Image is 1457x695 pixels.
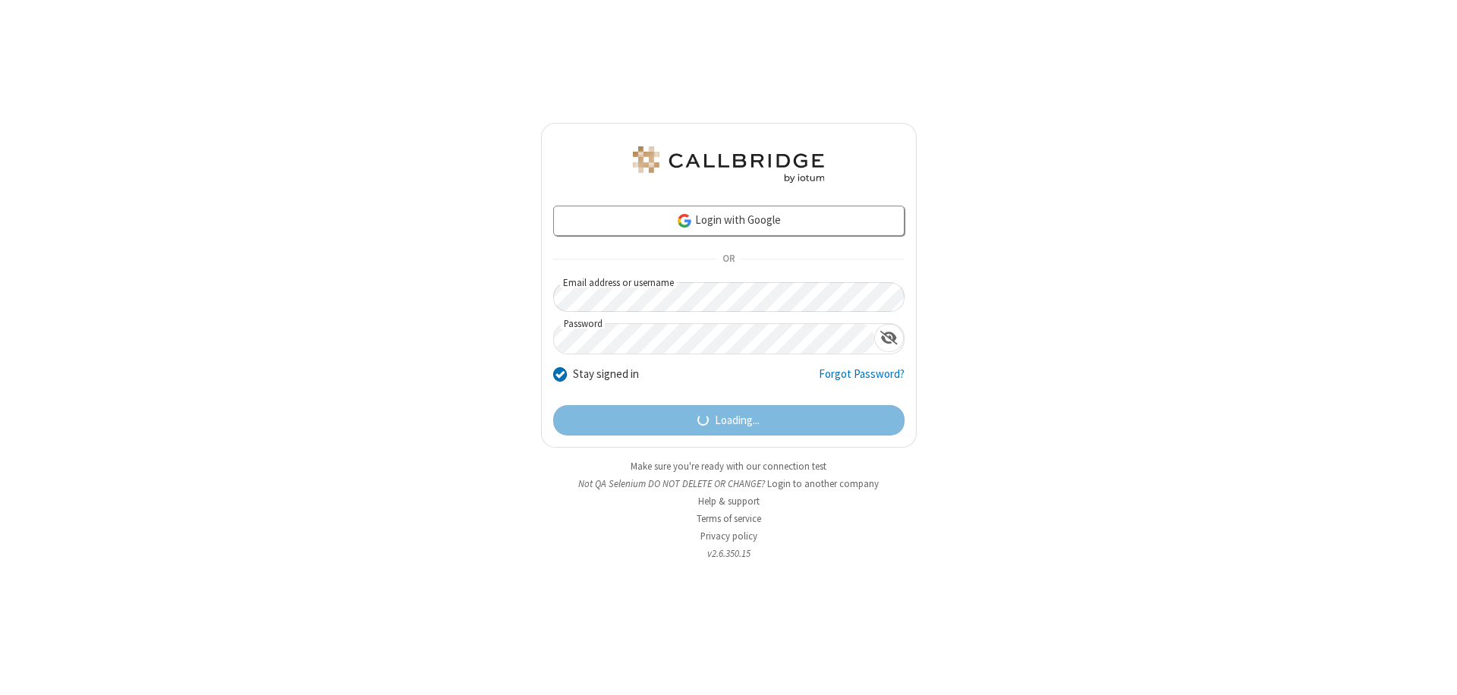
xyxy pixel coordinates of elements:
a: Login with Google [553,206,905,236]
span: OR [716,249,741,270]
button: Login to another company [767,476,879,491]
img: google-icon.png [676,212,693,229]
a: Terms of service [697,512,761,525]
li: Not QA Selenium DO NOT DELETE OR CHANGE? [541,476,917,491]
button: Loading... [553,405,905,436]
li: v2.6.350.15 [541,546,917,561]
label: Stay signed in [573,366,639,383]
div: Show password [874,324,904,352]
span: Loading... [715,412,760,429]
a: Privacy policy [700,530,757,542]
img: QA Selenium DO NOT DELETE OR CHANGE [630,146,827,183]
a: Make sure you're ready with our connection test [631,460,826,473]
a: Help & support [698,495,760,508]
input: Password [554,324,874,354]
a: Forgot Password? [819,366,905,395]
input: Email address or username [553,282,905,312]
